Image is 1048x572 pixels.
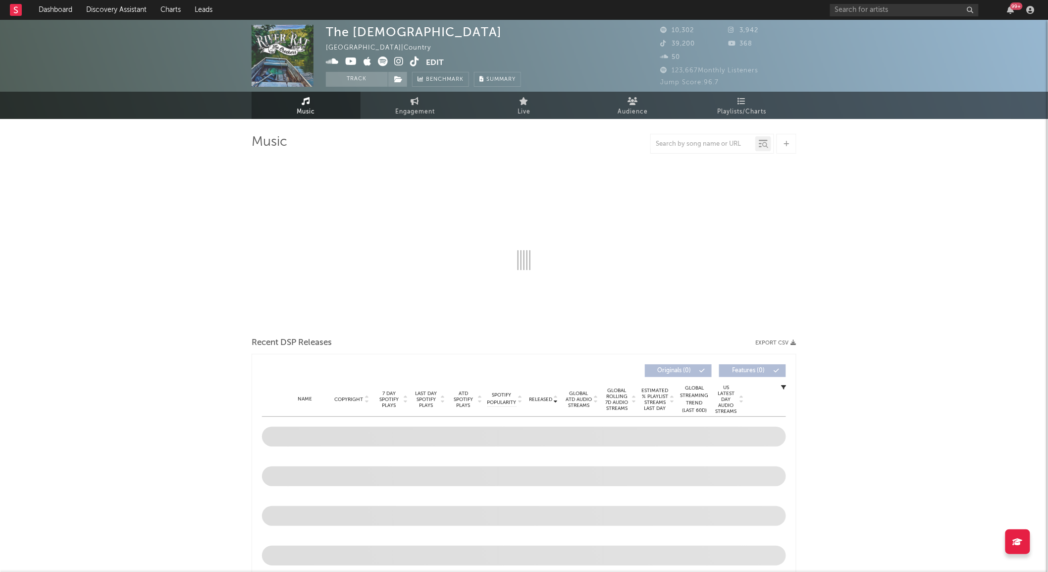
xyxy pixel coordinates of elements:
div: [GEOGRAPHIC_DATA] | Country [326,42,442,54]
span: US Latest Day Audio Streams [714,385,738,414]
span: Benchmark [426,74,464,86]
button: Summary [474,72,521,87]
button: Originals(0) [645,364,712,377]
span: 123,667 Monthly Listeners [660,67,758,74]
span: Global ATD Audio Streams [565,391,592,408]
a: Playlists/Charts [687,92,796,119]
span: 3,942 [729,27,759,34]
span: Global Rolling 7D Audio Streams [603,388,630,411]
span: 7 Day Spotify Plays [376,391,402,408]
span: Live [518,106,530,118]
span: Copyright [334,397,363,402]
span: Features ( 0 ) [726,368,771,374]
span: 368 [729,41,753,47]
a: Music [252,92,361,119]
button: 99+ [1007,6,1014,14]
span: Spotify Popularity [487,392,517,406]
div: The [DEMOGRAPHIC_DATA] [326,25,502,39]
span: Estimated % Playlist Streams Last Day [641,388,669,411]
span: 10,302 [660,27,694,34]
a: Engagement [361,92,470,119]
input: Search for artists [830,4,979,16]
div: 99 + [1010,2,1023,10]
span: Engagement [395,106,435,118]
span: 39,200 [660,41,695,47]
div: Name [282,396,328,403]
a: Live [470,92,578,119]
a: Audience [578,92,687,119]
span: Audience [618,106,648,118]
a: Benchmark [412,72,469,87]
span: Recent DSP Releases [252,337,332,349]
div: Global Streaming Trend (Last 60D) [680,385,709,414]
button: Export CSV [755,340,796,346]
span: Music [297,106,315,118]
span: Released [529,397,552,402]
span: Playlists/Charts [718,106,767,118]
button: Edit [426,57,444,69]
button: Track [326,72,388,87]
span: ATD Spotify Plays [450,391,476,408]
button: Features(0) [719,364,786,377]
span: Summary [486,77,516,82]
span: Originals ( 0 ) [651,368,697,374]
span: Jump Score: 96.7 [660,79,719,86]
input: Search by song name or URL [651,140,755,148]
span: Last Day Spotify Plays [413,391,439,408]
span: 50 [660,54,680,60]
